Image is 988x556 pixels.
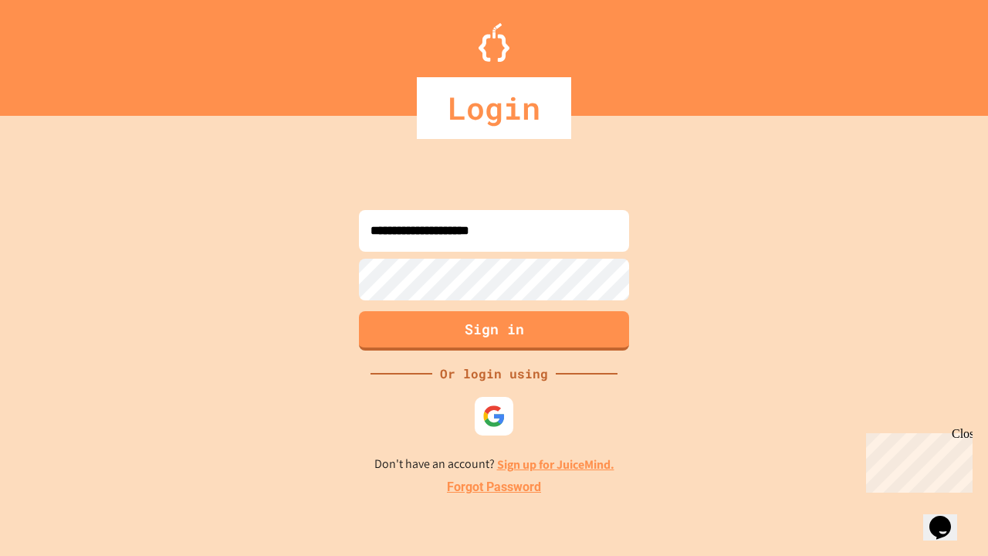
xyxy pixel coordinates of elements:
img: Logo.svg [479,23,509,62]
a: Forgot Password [447,478,541,497]
div: Or login using [432,364,556,383]
iframe: chat widget [860,427,973,493]
p: Don't have an account? [374,455,614,474]
div: Login [417,77,571,139]
button: Sign in [359,311,629,351]
a: Sign up for JuiceMind. [497,456,614,473]
div: Chat with us now!Close [6,6,107,98]
iframe: chat widget [923,494,973,541]
img: google-icon.svg [482,405,506,428]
